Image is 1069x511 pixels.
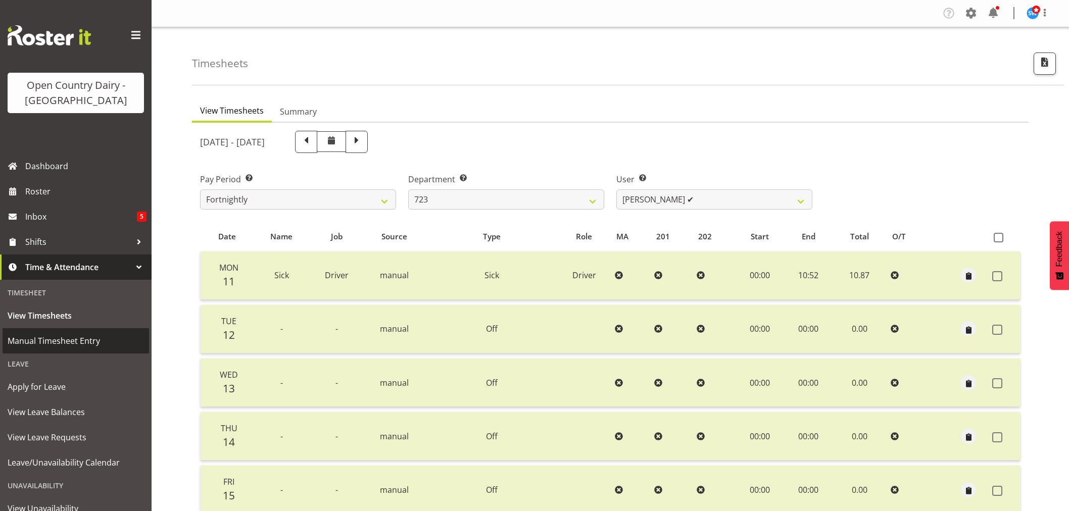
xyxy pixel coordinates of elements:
[785,359,832,407] td: 00:00
[223,476,234,487] span: Fri
[735,412,785,461] td: 00:00
[192,58,248,69] h4: Timesheets
[1055,231,1064,267] span: Feedback
[698,231,712,242] span: 202
[735,305,785,353] td: 00:00
[785,305,832,353] td: 00:00
[335,377,338,388] span: -
[137,212,147,222] span: 5
[3,475,149,496] div: Unavailability
[751,231,769,242] span: Start
[8,333,144,348] span: Manual Timesheet Entry
[3,303,149,328] a: View Timesheets
[572,270,596,281] span: Driver
[220,369,238,380] span: Wed
[408,173,604,185] label: Department
[219,262,238,273] span: Mon
[616,173,812,185] label: User
[380,323,409,334] span: manual
[325,270,349,281] span: Driver
[892,231,906,242] span: O/T
[8,25,91,45] img: Rosterit website logo
[280,323,283,334] span: -
[270,231,293,242] span: Name
[380,431,409,442] span: manual
[3,425,149,450] a: View Leave Requests
[832,305,886,353] td: 0.00
[380,377,409,388] span: manual
[426,305,557,353] td: Off
[223,381,235,395] span: 13
[3,450,149,475] a: Leave/Unavailability Calendar
[331,231,343,242] span: Job
[426,251,557,300] td: Sick
[25,234,131,249] span: Shifts
[3,353,149,374] div: Leave
[1027,7,1039,19] img: steve-webb7510.jpg
[200,173,396,185] label: Pay Period
[25,159,147,174] span: Dashboard
[280,431,283,442] span: -
[802,231,815,242] span: End
[335,431,338,442] span: -
[8,379,144,394] span: Apply for Leave
[656,231,670,242] span: 201
[274,270,289,281] span: Sick
[221,423,237,434] span: Thu
[280,484,283,495] span: -
[8,455,144,470] span: Leave/Unavailability Calendar
[8,308,144,323] span: View Timesheets
[25,209,137,224] span: Inbox
[280,377,283,388] span: -
[18,78,134,108] div: Open Country Dairy - [GEOGRAPHIC_DATA]
[3,328,149,353] a: Manual Timesheet Entry
[8,430,144,445] span: View Leave Requests
[335,484,338,495] span: -
[832,251,886,300] td: 10.87
[426,412,557,461] td: Off
[25,260,131,275] span: Time & Attendance
[832,359,886,407] td: 0.00
[3,282,149,303] div: Timesheet
[3,374,149,399] a: Apply for Leave
[223,488,235,502] span: 15
[483,231,501,242] span: Type
[335,323,338,334] span: -
[25,184,147,199] span: Roster
[223,435,235,449] span: 14
[426,359,557,407] td: Off
[1050,221,1069,290] button: Feedback - Show survey
[850,231,869,242] span: Total
[616,231,628,242] span: MA
[785,251,832,300] td: 10:52
[8,404,144,420] span: View Leave Balances
[785,412,832,461] td: 00:00
[380,484,409,495] span: manual
[223,274,235,288] span: 11
[381,231,407,242] span: Source
[200,136,265,147] h5: [DATE] - [DATE]
[218,231,236,242] span: Date
[280,106,317,118] span: Summary
[832,412,886,461] td: 0.00
[200,105,264,117] span: View Timesheets
[3,399,149,425] a: View Leave Balances
[380,270,409,281] span: manual
[735,251,785,300] td: 00:00
[735,359,785,407] td: 00:00
[576,231,592,242] span: Role
[221,316,236,327] span: Tue
[1034,53,1056,75] button: Export CSV
[223,328,235,342] span: 12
